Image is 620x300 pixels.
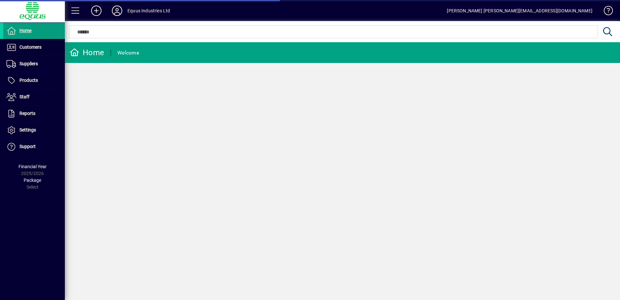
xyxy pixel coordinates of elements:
a: Settings [3,122,65,138]
span: Customers [19,44,42,50]
a: Customers [3,39,65,56]
span: Settings [19,127,36,132]
a: Knowledge Base [599,1,612,22]
span: Financial Year [18,164,47,169]
div: Equus Industries Ltd [127,6,170,16]
a: Support [3,139,65,155]
span: Products [19,78,38,83]
a: Suppliers [3,56,65,72]
button: Add [86,5,107,17]
a: Staff [3,89,65,105]
a: Products [3,72,65,89]
span: Home [19,28,31,33]
span: Reports [19,111,35,116]
div: Welcome [117,48,139,58]
span: Staff [19,94,30,99]
span: Suppliers [19,61,38,66]
div: Home [70,47,104,58]
span: Support [19,144,36,149]
div: [PERSON_NAME] [PERSON_NAME][EMAIL_ADDRESS][DOMAIN_NAME] [447,6,592,16]
button: Profile [107,5,127,17]
span: Package [24,178,41,183]
a: Reports [3,106,65,122]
